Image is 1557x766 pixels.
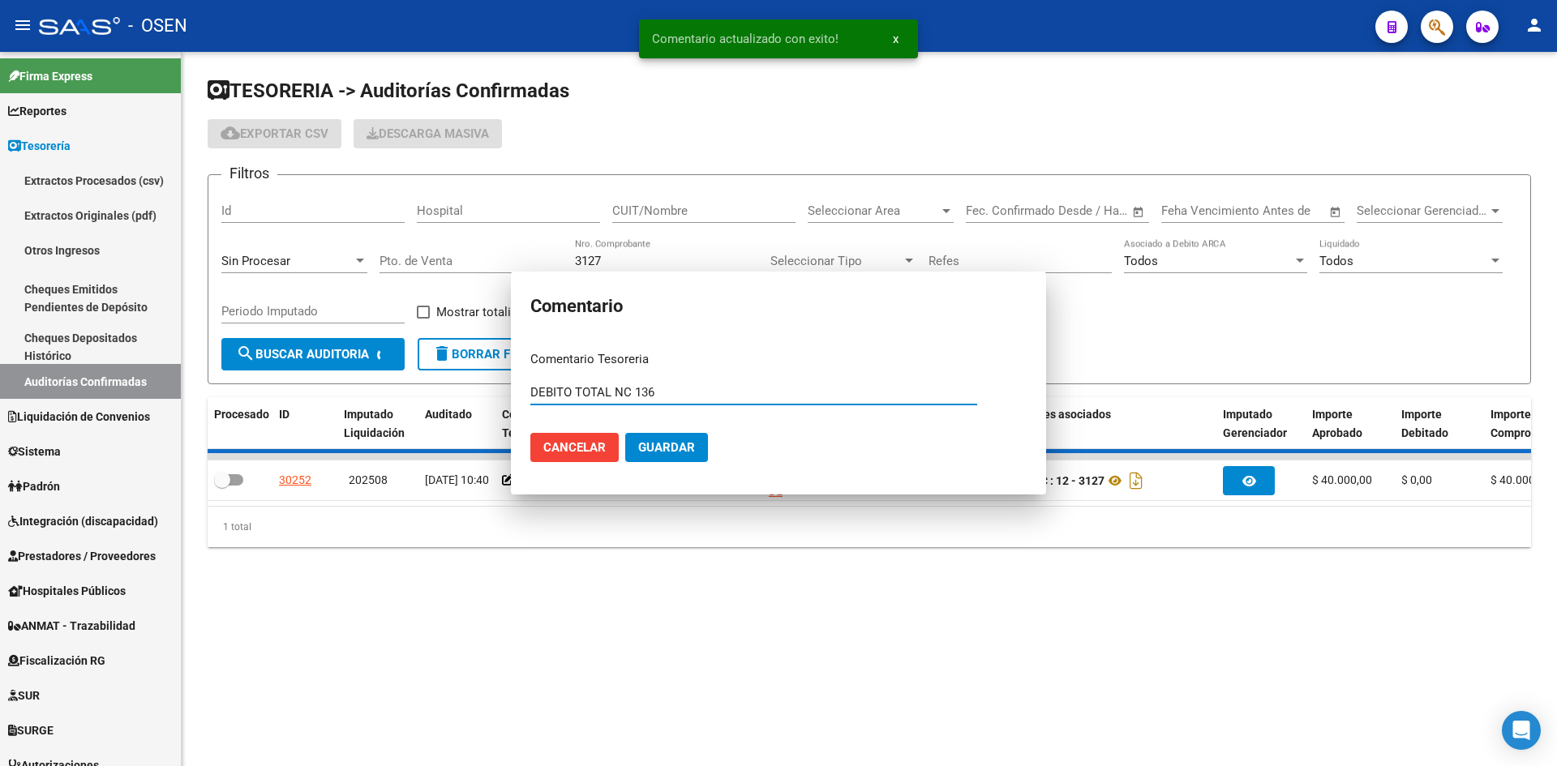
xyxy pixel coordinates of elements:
[1502,711,1541,750] div: Open Intercom Messenger
[8,687,40,704] span: SUR
[272,397,337,451] datatable-header-cell: ID
[543,440,606,455] span: Cancelar
[625,433,708,462] button: Guardar
[436,302,554,322] span: Mostrar totalizadores
[1312,408,1362,439] span: Importe Aprobado
[432,347,549,362] span: Borrar Filtros
[8,721,54,739] span: SURGE
[221,123,240,143] mat-icon: cloud_download
[279,471,311,490] div: 30252
[8,582,126,600] span: Hospitales Públicos
[1126,468,1147,494] i: Descargar documento
[221,126,328,141] span: Exportar CSV
[8,617,135,635] span: ANMAT - Trazabilidad
[808,203,939,218] span: Seleccionar Area
[1319,254,1353,268] span: Todos
[337,397,418,451] datatable-header-cell: Imputado Liquidación
[8,443,61,460] span: Sistema
[279,408,290,421] span: ID
[893,32,899,46] span: x
[1357,203,1488,218] span: Seleccionar Gerenciador
[8,512,158,530] span: Integración (discapacidad)
[1223,408,1287,439] span: Imputado Gerenciador
[354,119,502,148] app-download-masive: Descarga masiva de comprobantes (adjuntos)
[1130,203,1148,221] button: Open calendar
[8,137,71,155] span: Tesorería
[966,203,1019,218] input: Start date
[208,397,272,451] datatable-header-cell: Procesado
[530,433,619,462] button: Cancelar
[8,477,60,495] span: Padrón
[1395,397,1484,451] datatable-header-cell: Importe Debitado
[13,15,32,35] mat-icon: menu
[1401,473,1432,486] span: $ 0,00
[418,397,495,451] datatable-header-cell: Auditado
[128,8,187,44] span: - OSEN
[344,408,405,439] span: Imputado Liquidación
[349,473,388,486] span: 202508
[973,397,1216,451] datatable-header-cell: Comprobantes asociados
[236,347,369,362] span: Buscar Auditoria
[425,473,489,486] span: [DATE] 10:40
[652,31,839,47] span: Comentario actualizado con exito!
[8,67,92,85] span: Firma Express
[8,408,150,426] span: Liquidación de Convenios
[1033,203,1112,218] input: End date
[214,408,269,421] span: Procesado
[1306,397,1395,451] datatable-header-cell: Importe Aprobado
[367,126,489,141] span: Descarga Masiva
[208,507,1531,547] div: 1 total
[1327,203,1345,221] button: Open calendar
[638,440,695,455] span: Guardar
[1491,473,1551,486] span: $ 40.000,00
[8,102,66,120] span: Reportes
[1525,15,1544,35] mat-icon: person
[236,344,255,363] mat-icon: search
[530,291,1027,322] h2: Comentario
[1401,408,1448,439] span: Importe Debitado
[502,408,563,439] span: Comentario Tesoreria
[495,397,617,451] datatable-header-cell: Comentario Tesoreria
[1312,473,1372,486] span: $ 40.000,00
[770,254,902,268] span: Seleccionar Tipo
[998,474,1104,487] strong: Factura C : 12 - 3127
[8,652,105,670] span: Fiscalización RG
[221,162,277,185] h3: Filtros
[1216,397,1306,451] datatable-header-cell: Imputado Gerenciador
[425,408,472,421] span: Auditado
[208,79,569,102] span: TESORERIA -> Auditorías Confirmadas
[1124,254,1158,268] span: Todos
[432,344,452,363] mat-icon: delete
[530,350,1027,369] p: Comentario Tesoreria
[221,254,290,268] span: Sin Procesar
[8,547,156,565] span: Prestadores / Proveedores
